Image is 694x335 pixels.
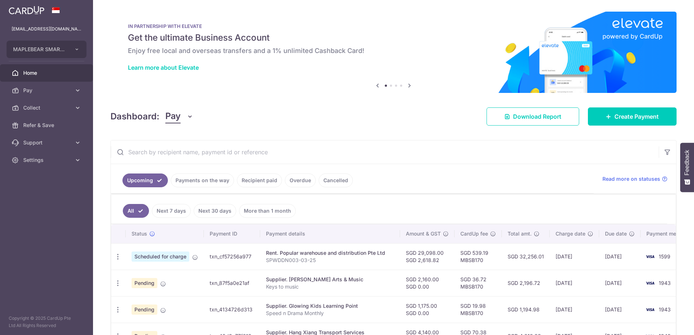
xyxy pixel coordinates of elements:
[643,305,657,314] img: Bank Card
[266,302,394,310] div: Supplier. Glowing Kids Learning Point
[400,296,455,323] td: SGD 1,175.00 SGD 0.00
[502,296,550,323] td: SGD 1,194.98
[513,112,561,121] span: Download Report
[23,104,71,111] span: Collect
[266,310,394,317] p: Speed n Drama Monthly
[132,252,189,262] span: Scheduled for charge
[550,296,599,323] td: [DATE]
[400,270,455,296] td: SGD 2,160.00 SGD 0.00
[23,69,71,77] span: Home
[406,230,441,237] span: Amount & GST
[285,173,316,187] a: Overdue
[599,243,641,270] td: [DATE]
[502,270,550,296] td: SGD 2,196.72
[7,41,86,58] button: MAPLEBEAR SMART LEARNERS PTE. LTD.
[599,296,641,323] td: [DATE]
[23,122,71,129] span: Refer & Save
[122,173,168,187] a: Upcoming
[659,306,671,312] span: 1943
[602,175,667,183] a: Read more on statuses
[588,107,677,126] a: Create Payment
[602,175,660,183] span: Read more on statuses
[455,296,502,323] td: SGD 19.98 MBSB170
[23,87,71,94] span: Pay
[128,46,659,55] h6: Enjoy free local and overseas transfers and a 1% unlimited Cashback Card!
[550,270,599,296] td: [DATE]
[266,257,394,264] p: SPWDDN003-03-25
[237,173,282,187] a: Recipient paid
[508,230,532,237] span: Total amt.
[132,230,147,237] span: Status
[460,230,488,237] span: CardUp fee
[599,270,641,296] td: [DATE]
[12,25,81,33] p: [EMAIL_ADDRESS][DOMAIN_NAME]
[260,224,400,243] th: Payment details
[400,243,455,270] td: SGD 29,098.00 SGD 2,618.82
[110,110,160,123] h4: Dashboard:
[13,46,67,53] span: MAPLEBEAR SMART LEARNERS PTE. LTD.
[128,32,659,44] h5: Get the ultimate Business Account
[132,305,157,315] span: Pending
[550,243,599,270] td: [DATE]
[614,112,659,121] span: Create Payment
[204,224,260,243] th: Payment ID
[319,173,353,187] a: Cancelled
[266,283,394,290] p: Keys to music
[680,143,694,192] button: Feedback - Show survey
[152,204,191,218] a: Next 7 days
[487,107,579,126] a: Download Report
[266,249,394,257] div: Rent. Popular warehouse and distribution Pte Ltd
[659,280,671,286] span: 1943
[123,204,149,218] a: All
[643,279,657,287] img: Bank Card
[111,140,659,164] input: Search by recipient name, payment id or reference
[165,110,181,123] span: Pay
[9,6,44,15] img: CardUp
[204,270,260,296] td: txn_87f5a0e21af
[128,23,659,29] p: IN PARTNERSHIP WITH ELEVATE
[266,276,394,283] div: Supplier. [PERSON_NAME] Arts & Music
[605,230,627,237] span: Due date
[132,278,157,288] span: Pending
[110,12,677,93] img: Renovation banner
[659,253,670,260] span: 1599
[194,204,236,218] a: Next 30 days
[204,243,260,270] td: txn_cf57256a977
[556,230,585,237] span: Charge date
[23,139,71,146] span: Support
[502,243,550,270] td: SGD 32,256.01
[643,252,657,261] img: Bank Card
[23,156,71,164] span: Settings
[455,243,502,270] td: SGD 539.19 MBSB170
[128,64,199,71] a: Learn more about Elevate
[165,110,193,123] button: Pay
[684,150,690,175] span: Feedback
[455,270,502,296] td: SGD 36.72 MBSB170
[204,296,260,323] td: txn_4134726d313
[171,173,234,187] a: Payments on the way
[239,204,296,218] a: More than 1 month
